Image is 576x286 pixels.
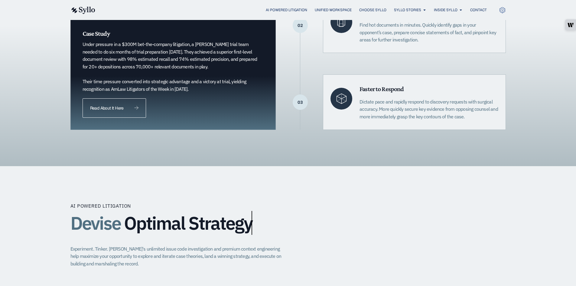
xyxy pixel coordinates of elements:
[70,7,95,14] img: syllo
[83,30,110,37] span: Case Study
[124,213,252,233] span: Optimal Strategy
[394,7,421,13] a: Syllo Stories
[266,7,307,13] a: AI Powered Litigation
[315,7,352,13] a: Unified Workspace
[360,98,498,120] p: Dictate pace and rapidly respond to discovery requests with surgical accuracy. More quickly secur...
[70,211,121,235] span: Devise
[360,85,404,93] span: Faster to Respond
[90,106,123,110] span: Read About It Here
[470,7,487,13] a: Contact
[293,102,308,103] p: 03
[434,7,457,13] a: Inside Syllo
[70,245,287,268] p: Experiment. Tinker. [PERSON_NAME]'s unlimited issue code investigation and premium context engine...
[107,7,487,13] div: Menu Toggle
[293,25,308,26] p: 02
[83,41,258,93] p: Under pressure in a $300M bet-the-company litigation, a [PERSON_NAME] trial team needed to do six...
[107,7,487,13] nav: Menu
[83,98,146,118] a: Read About It Here
[70,202,131,209] p: AI Powered Litigation
[359,7,386,13] a: Choose Syllo
[360,21,498,44] p: Find hot documents in minutes. Quickly identify gaps in your opponent’s case, prepare concise sta...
